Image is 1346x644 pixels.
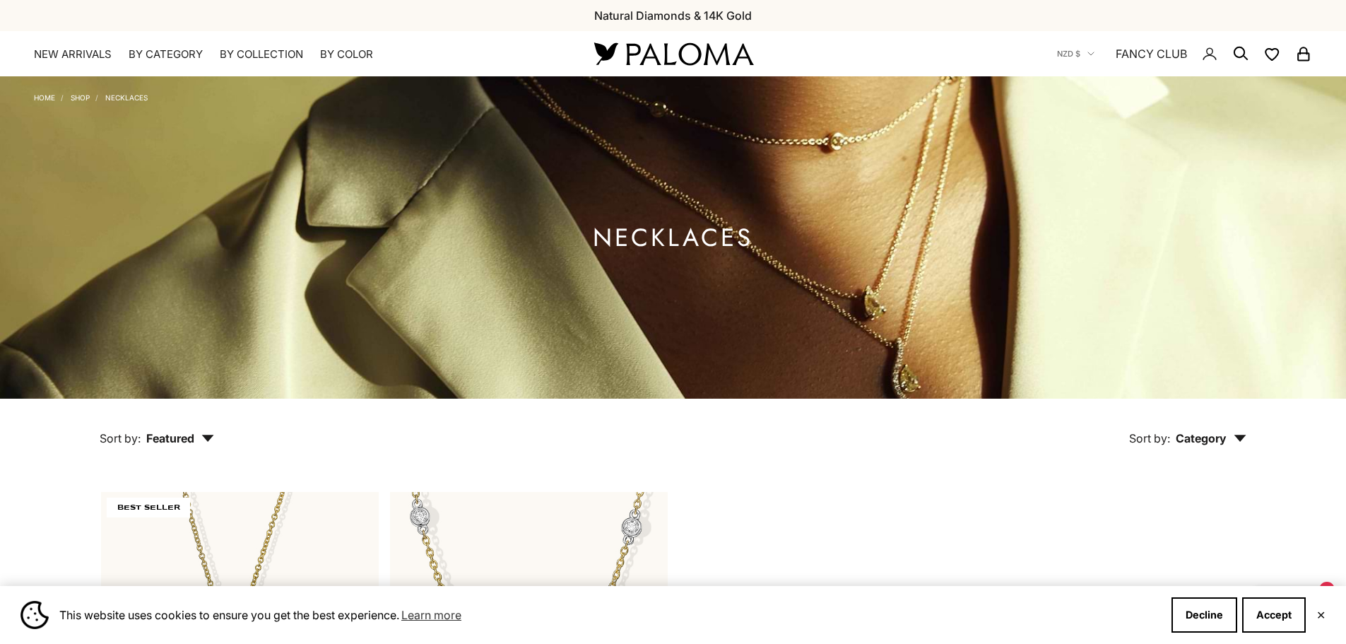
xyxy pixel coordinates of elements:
[220,47,303,62] summary: By Collection
[20,601,49,629] img: Cookie banner
[1176,431,1246,445] span: Category
[34,47,560,62] nav: Primary navigation
[67,399,247,458] button: Sort by: Featured
[146,431,214,445] span: Featured
[100,431,141,445] span: Sort by:
[34,47,112,62] a: NEW ARRIVALS
[129,47,203,62] summary: By Category
[1129,431,1170,445] span: Sort by:
[59,604,1160,626] span: This website uses cookies to ensure you get the best experience.
[1242,597,1306,633] button: Accept
[399,604,464,626] a: Learn more
[593,229,753,247] h1: Necklaces
[1171,597,1237,633] button: Decline
[34,90,148,102] nav: Breadcrumb
[1057,31,1312,76] nav: Secondary navigation
[1316,611,1326,619] button: Close
[105,93,148,102] a: Necklaces
[1097,399,1279,458] button: Sort by: Category
[1057,47,1080,60] span: NZD $
[320,47,373,62] summary: By Color
[594,6,752,25] p: Natural Diamonds & 14K Gold
[1116,45,1187,63] a: FANCY CLUB
[71,93,90,102] a: Shop
[34,93,55,102] a: Home
[1057,47,1094,60] button: NZD $
[107,498,190,517] span: BEST SELLER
